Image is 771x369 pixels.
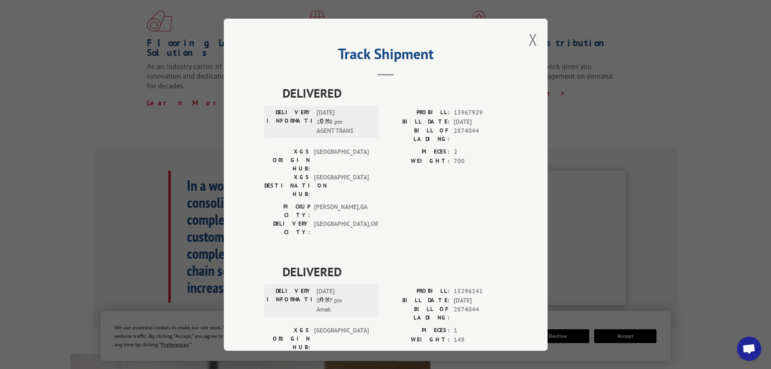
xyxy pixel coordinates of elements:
[454,326,507,335] span: 1
[454,335,507,344] span: 149
[454,287,507,296] span: 15296141
[386,296,450,305] label: BILL DATE:
[454,156,507,166] span: 700
[282,262,507,281] span: DELIVERED
[264,203,310,220] label: PICKUP CITY:
[314,203,369,220] span: [PERSON_NAME] , GA
[454,147,507,157] span: 2
[386,126,450,143] label: BILL OF LADING:
[267,287,312,314] label: DELIVERY INFORMATION:
[737,337,761,361] div: Open chat
[386,335,450,344] label: WEIGHT:
[267,108,312,136] label: DELIVERY INFORMATION:
[314,147,369,173] span: [GEOGRAPHIC_DATA]
[454,305,507,322] span: 2874044
[264,173,310,198] label: XGS DESTINATION HUB:
[454,296,507,305] span: [DATE]
[316,287,371,314] span: [DATE] 04:07 pm Amak
[386,108,450,117] label: PROBILL:
[454,117,507,126] span: [DATE]
[316,108,371,136] span: [DATE] 12:00 pm AGENT TRANS
[264,326,310,352] label: XGS ORIGIN HUB:
[386,305,450,322] label: BILL OF LADING:
[264,48,507,64] h2: Track Shipment
[314,326,369,352] span: [GEOGRAPHIC_DATA]
[314,173,369,198] span: [GEOGRAPHIC_DATA]
[386,117,450,126] label: BILL DATE:
[454,126,507,143] span: 2874044
[386,326,450,335] label: PIECES:
[386,147,450,157] label: PIECES:
[314,220,369,237] span: [GEOGRAPHIC_DATA] , OR
[264,147,310,173] label: XGS ORIGIN HUB:
[264,220,310,237] label: DELIVERY CITY:
[529,29,537,50] button: Close modal
[386,287,450,296] label: PROBILL:
[454,108,507,117] span: 13967929
[386,156,450,166] label: WEIGHT:
[282,84,507,102] span: DELIVERED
